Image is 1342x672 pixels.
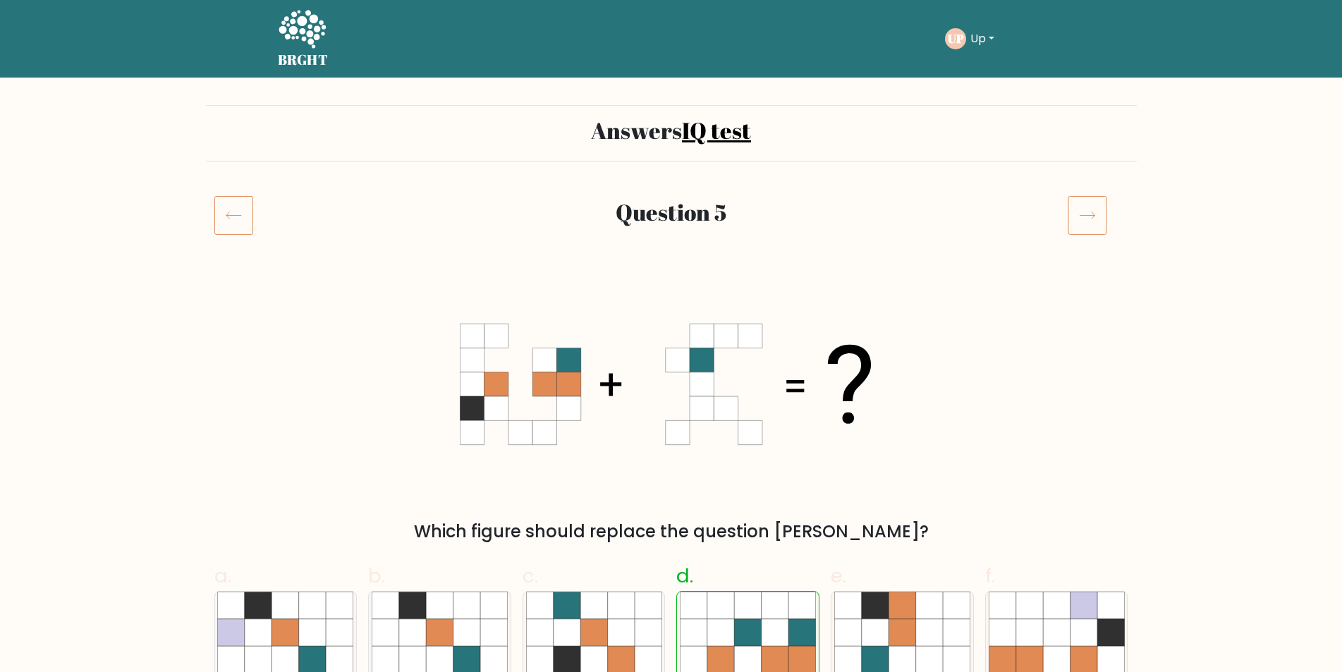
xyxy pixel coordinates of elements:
span: d. [676,562,693,589]
h2: Answers [214,117,1128,144]
span: c. [523,562,538,589]
button: Up [966,30,999,48]
a: IQ test [682,115,751,145]
span: f. [985,562,995,589]
span: b. [368,562,385,589]
h2: Question 5 [292,199,1051,226]
text: UP [947,30,963,47]
a: BRGHT [278,6,329,72]
h5: BRGHT [278,51,329,68]
div: Which figure should replace the question [PERSON_NAME]? [223,519,1120,544]
span: e. [831,562,846,589]
span: a. [214,562,231,589]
